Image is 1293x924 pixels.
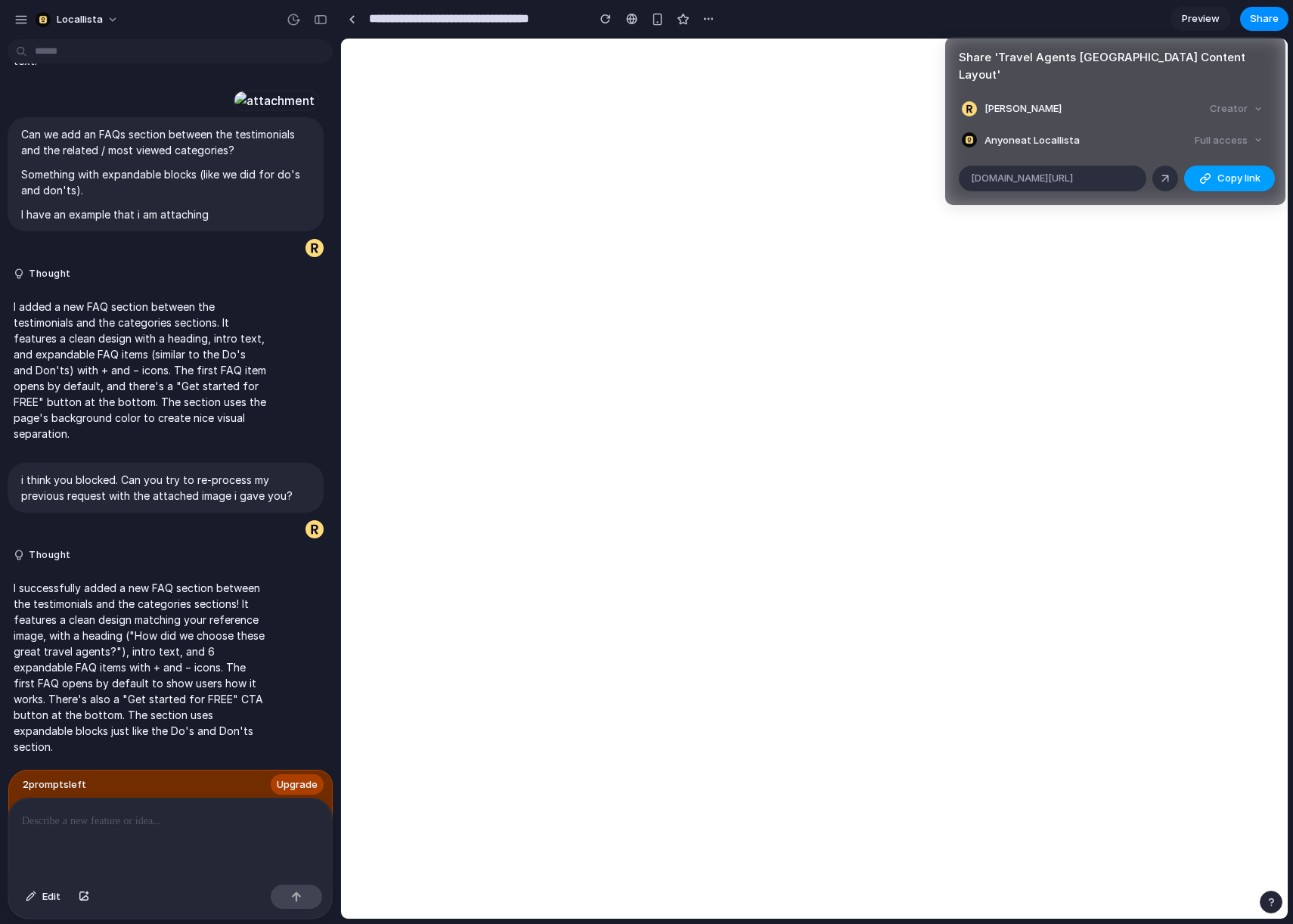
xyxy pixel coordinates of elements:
span: [DOMAIN_NAME][URL] [971,171,1073,186]
h4: Share ' Travel Agents [GEOGRAPHIC_DATA] Content Layout ' [959,49,1272,83]
span: [PERSON_NAME] [984,101,1062,116]
span: Copy link [1217,171,1260,186]
button: Copy link [1184,166,1275,191]
div: [DOMAIN_NAME][URL] [959,166,1146,191]
span: Anyone at Locallista [984,133,1080,148]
